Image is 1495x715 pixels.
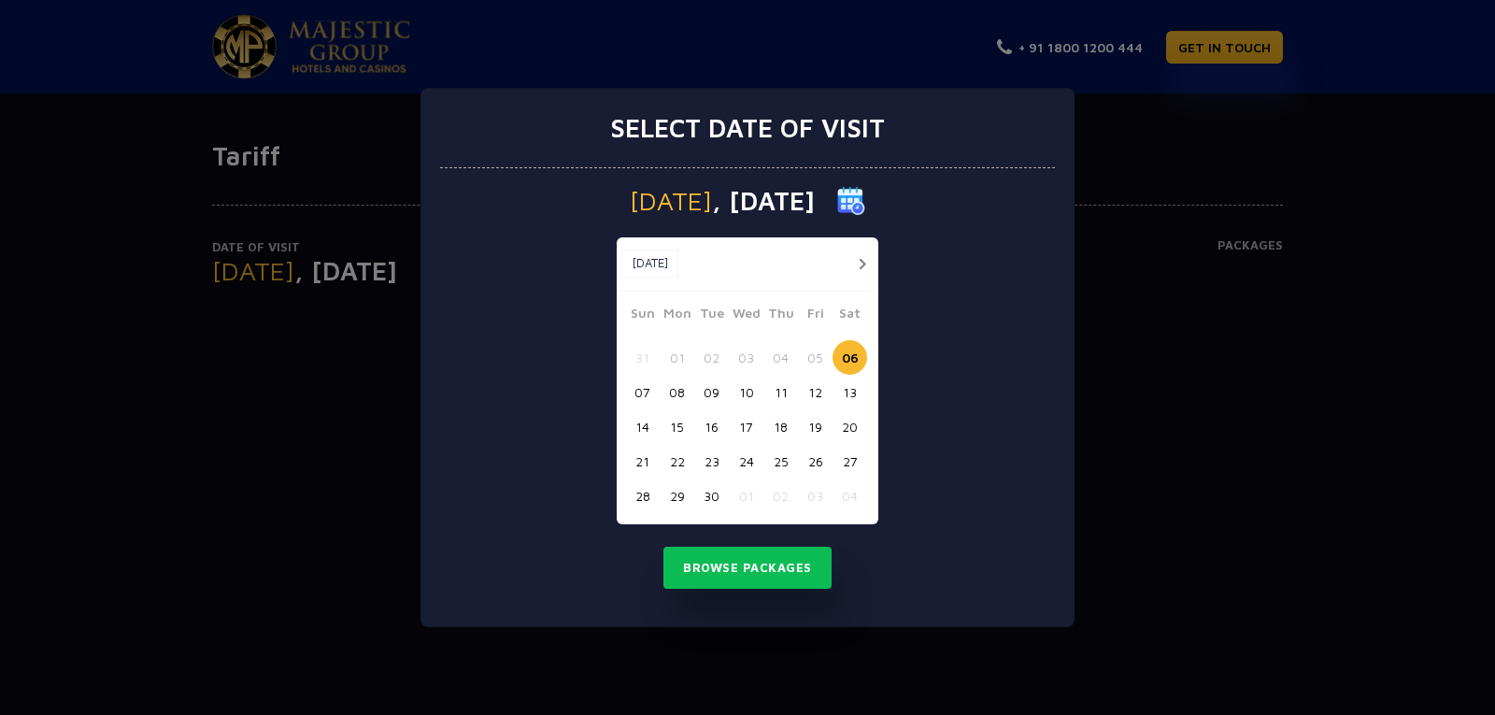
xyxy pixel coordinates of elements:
span: Sat [833,303,867,329]
button: 27 [833,444,867,479]
button: 17 [729,409,763,444]
button: [DATE] [621,250,678,278]
button: 11 [763,375,798,409]
button: 12 [798,375,833,409]
button: 04 [833,479,867,513]
button: 01 [729,479,763,513]
button: 06 [833,340,867,375]
button: 10 [729,375,763,409]
button: 18 [763,409,798,444]
span: Wed [729,303,763,329]
span: Fri [798,303,833,329]
button: 03 [798,479,833,513]
button: 25 [763,444,798,479]
button: 13 [833,375,867,409]
button: 07 [625,375,660,409]
button: 05 [798,340,833,375]
button: 09 [694,375,729,409]
span: Tue [694,303,729,329]
button: 30 [694,479,729,513]
button: 04 [763,340,798,375]
button: 21 [625,444,660,479]
button: 01 [660,340,694,375]
span: Sun [625,303,660,329]
button: 14 [625,409,660,444]
button: 22 [660,444,694,479]
button: Browse Packages [663,547,832,590]
span: [DATE] [630,188,712,214]
button: 16 [694,409,729,444]
button: 31 [625,340,660,375]
span: Thu [763,303,798,329]
h3: Select date of visit [610,112,885,144]
button: 23 [694,444,729,479]
button: 02 [763,479,798,513]
button: 08 [660,375,694,409]
button: 15 [660,409,694,444]
button: 20 [833,409,867,444]
button: 19 [798,409,833,444]
span: , [DATE] [712,188,815,214]
button: 26 [798,444,833,479]
button: 28 [625,479,660,513]
span: Mon [660,303,694,329]
button: 29 [660,479,694,513]
button: 02 [694,340,729,375]
button: 03 [729,340,763,375]
button: 24 [729,444,763,479]
img: calender icon [837,187,865,215]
